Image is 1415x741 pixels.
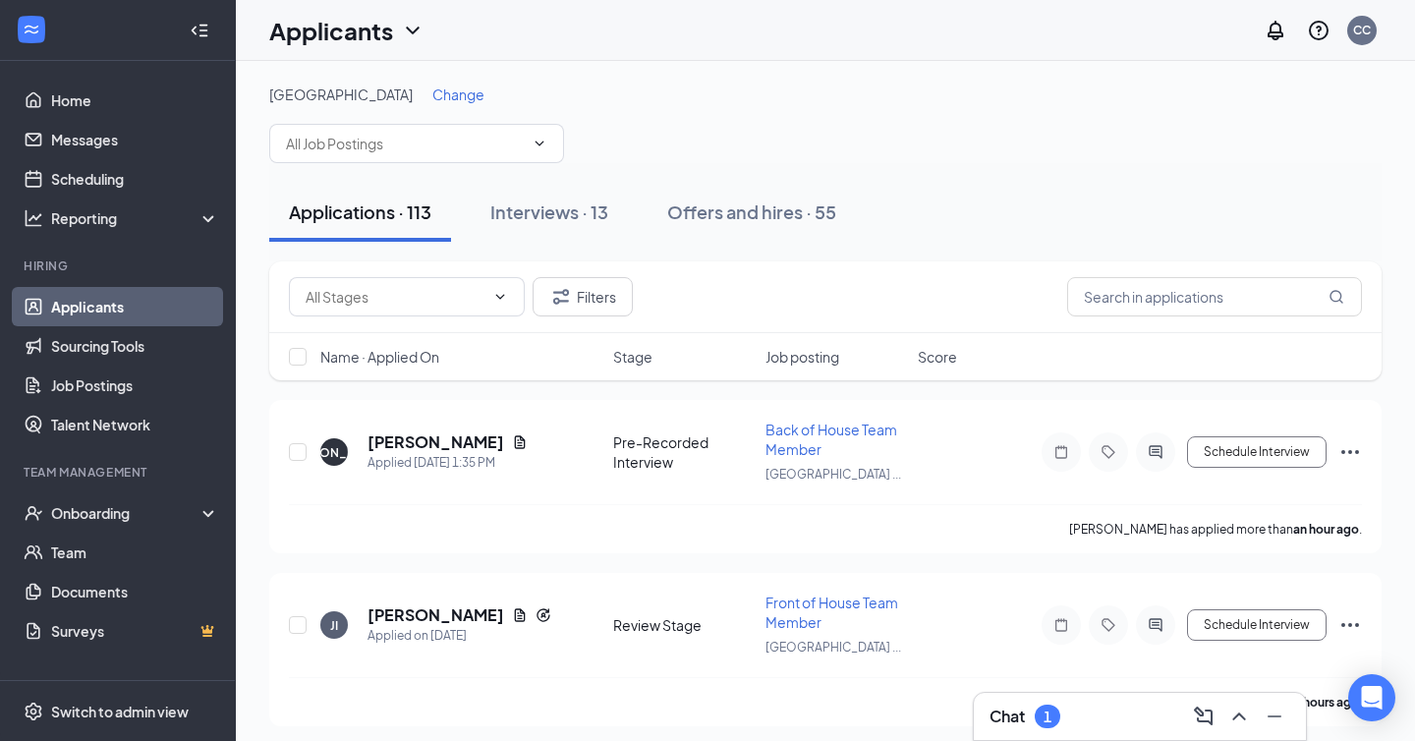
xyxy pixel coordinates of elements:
span: Front of House Team Member [765,594,898,631]
h5: [PERSON_NAME] [368,431,504,453]
a: Home [51,81,219,120]
div: Applied [DATE] 1:35 PM [368,453,528,473]
div: Interviews · 13 [490,199,608,224]
div: Switch to admin view [51,702,189,721]
div: [PERSON_NAME] [284,444,385,461]
button: ComposeMessage [1188,701,1219,732]
svg: Analysis [24,208,43,228]
div: Pre-Recorded Interview [613,432,754,472]
p: [PERSON_NAME] has applied more than . [1069,521,1362,538]
button: Filter Filters [533,277,633,316]
button: Minimize [1259,701,1290,732]
svg: ActiveChat [1144,444,1167,460]
div: Reporting [51,208,220,228]
div: Hiring [24,257,215,274]
span: Name · Applied On [320,347,439,367]
span: [GEOGRAPHIC_DATA] ... [765,467,901,482]
svg: ChevronDown [492,289,508,305]
div: Applied on [DATE] [368,626,551,646]
div: Team Management [24,464,215,481]
svg: Document [512,607,528,623]
svg: ActiveChat [1144,617,1167,633]
svg: UserCheck [24,503,43,523]
div: Review Stage [613,615,754,635]
svg: Filter [549,285,573,309]
input: All Stages [306,286,484,308]
svg: ChevronUp [1227,705,1251,728]
div: Open Intercom Messenger [1348,674,1395,721]
b: 18 hours ago [1287,695,1359,710]
a: Sourcing Tools [51,326,219,366]
a: Talent Network [51,405,219,444]
button: Schedule Interview [1187,436,1327,468]
a: Messages [51,120,219,159]
svg: Settings [24,702,43,721]
span: Stage [613,347,652,367]
span: Change [432,85,484,103]
svg: Tag [1097,617,1120,633]
span: Back of House Team Member [765,421,897,458]
span: Score [918,347,957,367]
svg: Reapply [536,607,551,623]
h1: Applicants [269,14,393,47]
svg: WorkstreamLogo [22,20,41,39]
a: Job Postings [51,366,219,405]
button: Schedule Interview [1187,609,1327,641]
a: Team [51,533,219,572]
svg: Ellipses [1338,613,1362,637]
svg: ChevronDown [401,19,424,42]
div: CC [1353,22,1371,38]
svg: ComposeMessage [1192,705,1216,728]
span: [GEOGRAPHIC_DATA] [269,85,413,103]
svg: Notifications [1264,19,1287,42]
h3: Chat [990,706,1025,727]
svg: Minimize [1263,705,1286,728]
svg: Tag [1097,444,1120,460]
svg: Ellipses [1338,440,1362,464]
a: Documents [51,572,219,611]
svg: Note [1049,617,1073,633]
div: 1 [1044,709,1051,725]
svg: ChevronDown [532,136,547,151]
button: ChevronUp [1223,701,1255,732]
div: Applications · 113 [289,199,431,224]
div: Onboarding [51,503,202,523]
a: Applicants [51,287,219,326]
div: Offers and hires · 55 [667,199,836,224]
input: Search in applications [1067,277,1362,316]
span: Job posting [765,347,839,367]
b: an hour ago [1293,522,1359,537]
div: JI [330,617,338,634]
a: SurveysCrown [51,611,219,651]
span: [GEOGRAPHIC_DATA] ... [765,640,901,655]
input: All Job Postings [286,133,524,154]
h5: [PERSON_NAME] [368,604,504,626]
svg: QuestionInfo [1307,19,1330,42]
svg: MagnifyingGlass [1329,289,1344,305]
svg: Document [512,434,528,450]
svg: Collapse [190,21,209,40]
svg: Note [1049,444,1073,460]
a: Scheduling [51,159,219,199]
